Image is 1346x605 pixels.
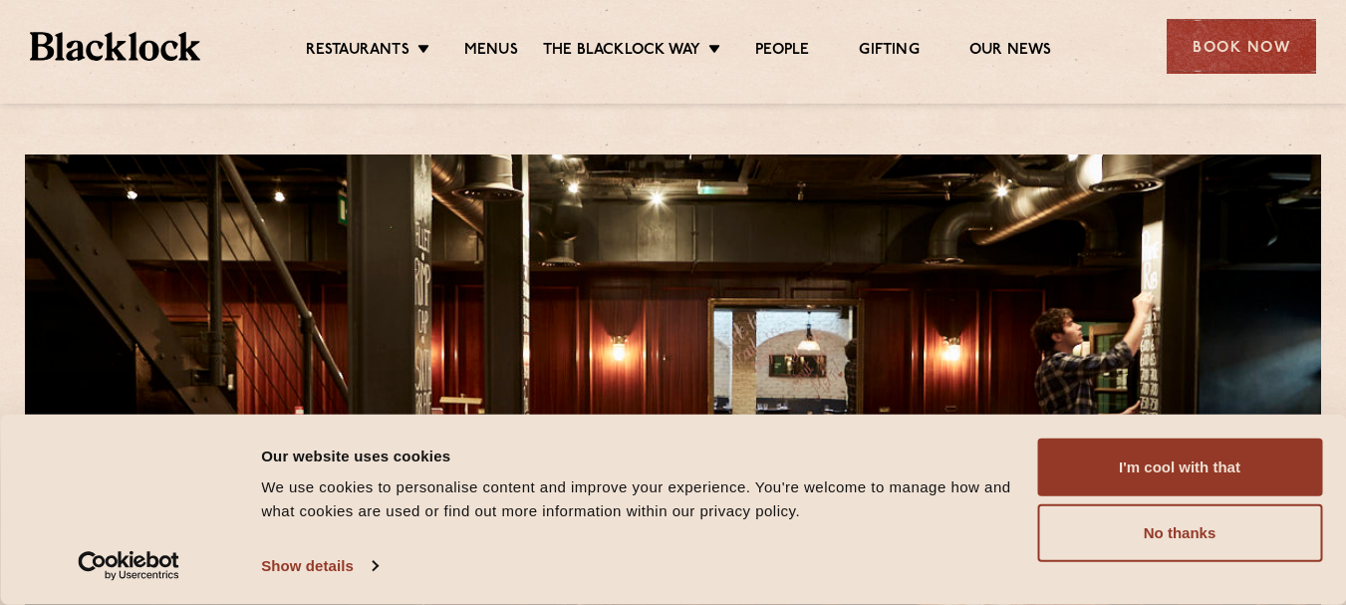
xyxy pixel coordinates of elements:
a: Usercentrics Cookiebot - opens in a new window [42,551,216,581]
img: BL_Textured_Logo-footer-cropped.svg [30,32,200,61]
button: I'm cool with that [1037,439,1322,496]
a: Show details [261,551,377,581]
a: Menus [464,41,518,63]
div: Our website uses cookies [261,444,1014,467]
a: Our News [969,41,1052,63]
a: The Blacklock Way [543,41,700,63]
div: We use cookies to personalise content and improve your experience. You're welcome to manage how a... [261,475,1014,523]
div: Book Now [1167,19,1316,74]
a: People [755,41,809,63]
button: No thanks [1037,504,1322,562]
a: Gifting [859,41,919,63]
a: Restaurants [306,41,409,63]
